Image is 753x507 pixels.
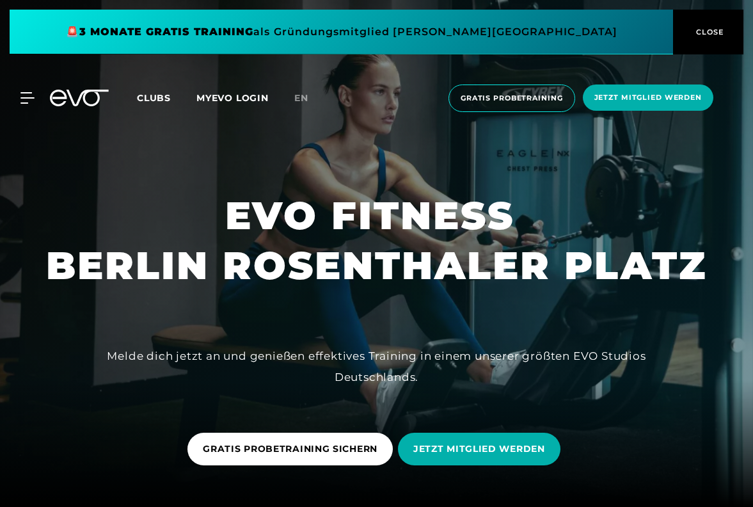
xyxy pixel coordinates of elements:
a: JETZT MITGLIED WERDEN [398,423,566,475]
span: GRATIS PROBETRAINING SICHERN [203,442,377,456]
span: Clubs [137,92,171,104]
span: Jetzt Mitglied werden [594,92,702,103]
span: JETZT MITGLIED WERDEN [413,442,545,456]
h1: EVO FITNESS BERLIN ROSENTHALER PLATZ [46,191,707,291]
a: Clubs [137,92,196,104]
a: Jetzt Mitglied werden [579,84,717,112]
span: CLOSE [693,26,724,38]
div: Melde dich jetzt an und genießen effektives Training in einem unserer größten EVO Studios Deutsch... [89,346,665,387]
a: Gratis Probetraining [445,84,579,112]
span: Gratis Probetraining [461,93,563,104]
a: MYEVO LOGIN [196,92,269,104]
span: en [294,92,308,104]
a: GRATIS PROBETRAINING SICHERN [187,423,398,475]
a: en [294,91,324,106]
button: CLOSE [673,10,743,54]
